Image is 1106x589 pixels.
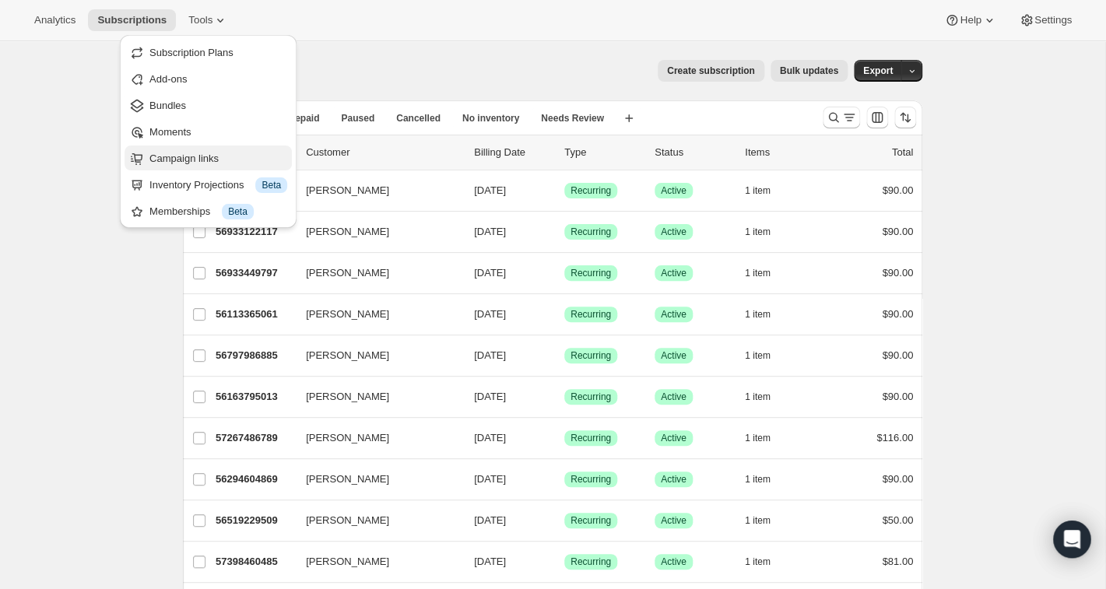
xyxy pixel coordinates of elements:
p: Customer [306,145,462,160]
span: $116.00 [876,432,913,444]
span: Subscription Plans [149,47,233,58]
button: [PERSON_NAME] [297,261,452,286]
span: [DATE] [474,267,506,279]
button: Analytics [25,9,85,31]
span: Recurring [571,556,611,568]
span: $90.00 [882,349,913,361]
div: 56519229509[PERSON_NAME][DATE]SuccessRecurringSuccessActive1 item$50.00 [216,510,913,531]
span: Analytics [34,14,75,26]
div: Memberships [149,204,287,219]
div: Items [745,145,823,160]
span: [DATE] [474,514,506,526]
span: [DATE] [474,349,506,361]
p: 56797986885 [216,348,293,363]
span: [PERSON_NAME] [306,265,389,281]
span: Paused [341,112,374,124]
span: 1 item [745,473,771,486]
button: Create new view [616,107,641,129]
span: Active [661,184,686,197]
span: 1 item [745,308,771,321]
button: 1 item [745,345,788,366]
p: 56113365061 [216,307,293,322]
span: [DATE] [474,556,506,567]
span: 1 item [745,514,771,527]
button: 1 item [745,386,788,408]
p: Status [655,145,732,160]
span: Active [661,391,686,403]
span: [PERSON_NAME] [306,183,389,198]
span: Subscriptions [97,14,167,26]
p: Billing Date [474,145,552,160]
span: Add-ons [149,73,187,85]
span: Create subscription [667,65,755,77]
span: [PERSON_NAME] [306,307,389,322]
button: Bundles [125,93,292,117]
span: $90.00 [882,391,913,402]
span: Export [863,65,893,77]
p: 57267486789 [216,430,293,446]
div: 56294604869[PERSON_NAME][DATE]SuccessRecurringSuccessActive1 item$90.00 [216,468,913,490]
span: 1 item [745,349,771,362]
button: Subscriptions [88,9,176,31]
button: Customize table column order and visibility [866,107,888,128]
span: $90.00 [882,184,913,196]
span: $90.00 [882,267,913,279]
button: [PERSON_NAME] [297,467,452,492]
div: Open Intercom Messenger [1053,521,1090,558]
button: 1 item [745,510,788,531]
span: [DATE] [474,432,506,444]
span: Recurring [571,226,611,238]
div: 56933122117[PERSON_NAME][DATE]SuccessRecurringSuccessActive1 item$90.00 [216,221,913,243]
span: Recurring [571,391,611,403]
button: Memberships [125,198,292,223]
span: Active [661,267,686,279]
span: $90.00 [882,473,913,485]
button: [PERSON_NAME] [297,219,452,244]
button: 1 item [745,221,788,243]
span: Help [960,14,981,26]
button: 1 item [745,551,788,573]
div: 56932991045[PERSON_NAME][DATE]SuccessRecurringSuccessActive1 item$90.00 [216,180,913,202]
p: 56933449797 [216,265,293,281]
p: 56294604869 [216,472,293,487]
p: 57398460485 [216,554,293,570]
span: Recurring [571,473,611,486]
span: Active [661,226,686,238]
span: Settings [1034,14,1072,26]
div: 56113365061[PERSON_NAME][DATE]SuccessRecurringSuccessActive1 item$90.00 [216,303,913,325]
span: [DATE] [474,184,506,196]
button: 1 item [745,262,788,284]
button: Tools [179,9,237,31]
span: 1 item [745,226,771,238]
span: $90.00 [882,226,913,237]
button: 1 item [745,303,788,325]
span: $50.00 [882,514,913,526]
button: [PERSON_NAME] [297,426,452,451]
span: Active [661,349,686,362]
span: Cancelled [396,112,441,124]
span: Beta [262,179,281,191]
button: Sort the results [894,107,916,128]
div: 56797986885[PERSON_NAME][DATE]SuccessRecurringSuccessActive1 item$90.00 [216,345,913,366]
span: $81.00 [882,556,913,567]
span: [PERSON_NAME] [306,472,389,487]
button: Create subscription [658,60,764,82]
span: [PERSON_NAME] [306,513,389,528]
span: Active [661,308,686,321]
div: 56163795013[PERSON_NAME][DATE]SuccessRecurringSuccessActive1 item$90.00 [216,386,913,408]
button: [PERSON_NAME] [297,384,452,409]
button: 1 item [745,468,788,490]
span: [DATE] [474,308,506,320]
div: 57267486789[PERSON_NAME][DATE]SuccessRecurringSuccessActive1 item$116.00 [216,427,913,449]
div: 57398460485[PERSON_NAME][DATE]SuccessRecurringSuccessActive1 item$81.00 [216,551,913,573]
span: Recurring [571,267,611,279]
span: 1 item [745,391,771,403]
span: [PERSON_NAME] [306,224,389,240]
button: Add-ons [125,66,292,91]
span: 1 item [745,556,771,568]
button: Campaign links [125,145,292,170]
button: [PERSON_NAME] [297,343,452,368]
span: [PERSON_NAME] [306,554,389,570]
button: Subscription Plans [125,40,292,65]
span: Active [661,473,686,486]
